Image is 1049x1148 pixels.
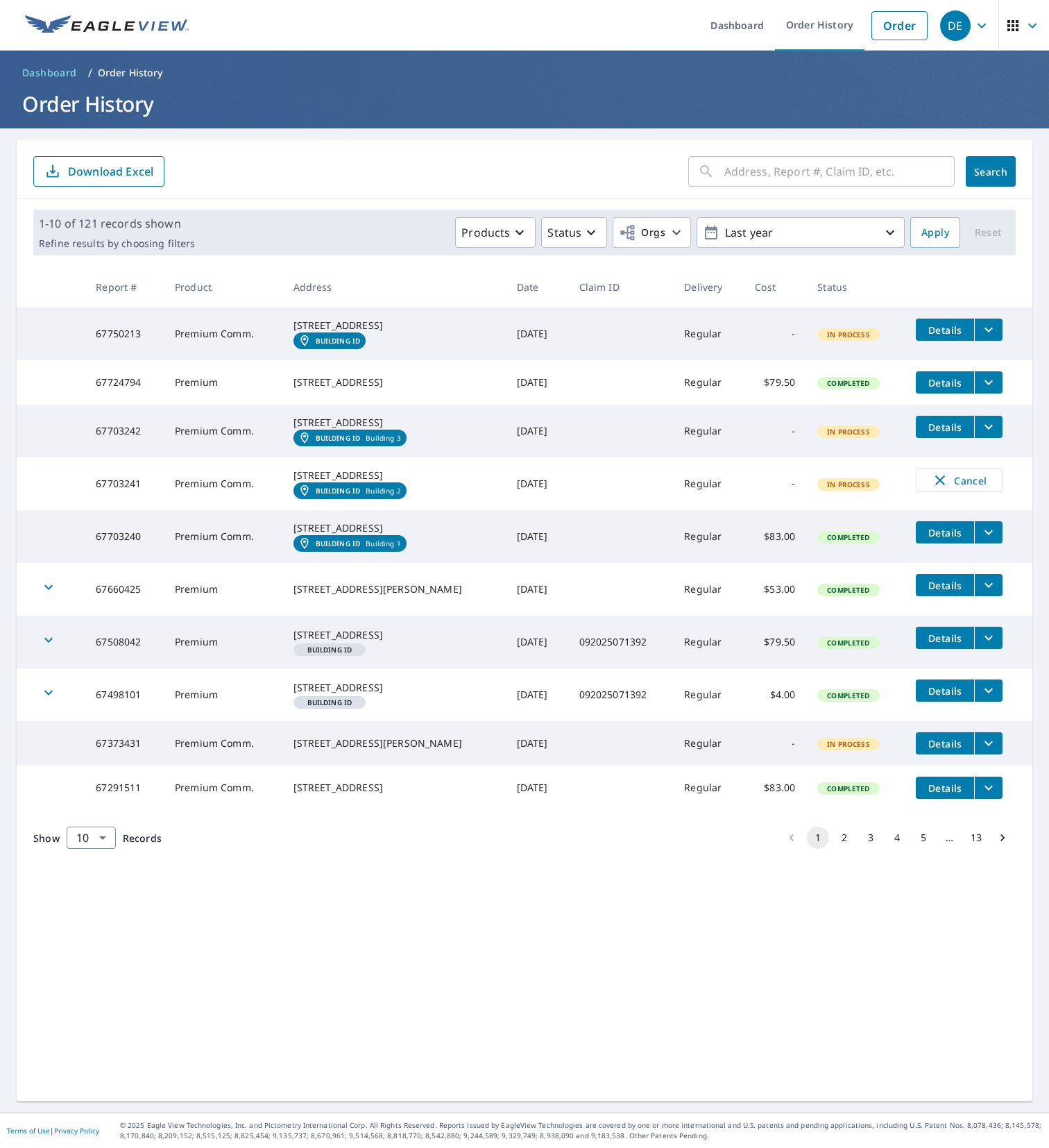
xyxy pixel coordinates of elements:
span: Details [924,684,966,698]
div: … [939,831,961,845]
td: $83.00 [744,510,806,563]
td: [DATE] [506,360,568,405]
span: Details [924,579,966,592]
td: 67498101 [85,668,164,721]
a: Dashboard [17,62,83,84]
td: 67703242 [85,405,164,457]
td: [DATE] [506,563,568,616]
span: Details [924,323,966,337]
td: $79.50 [744,616,806,668]
td: 67291511 [85,766,164,810]
button: Apply [910,217,960,248]
button: filesDropdownBtn-67373431 [974,732,1003,754]
p: © 2025 Eagle View Technologies, Inc. and Pictometry International Corp. All Rights Reserved. Repo... [120,1120,1042,1141]
div: [STREET_ADDRESS] [293,628,495,642]
p: Order History [98,66,163,80]
button: Last year [697,217,905,248]
td: Regular [673,766,744,810]
th: Date [506,267,568,307]
span: Completed [819,585,878,595]
div: 10 [67,818,116,857]
input: Address, Report #, Claim ID, etc. [724,152,955,191]
td: 67724794 [85,360,164,405]
th: Delivery [673,267,744,307]
td: Premium Comm. [164,457,282,510]
button: Download Excel [33,156,164,187]
td: Regular [673,668,744,721]
span: Search [977,165,1005,178]
th: Address [282,267,506,307]
button: detailsBtn-67703242 [916,416,974,438]
td: Premium Comm. [164,510,282,563]
a: Order [871,11,928,40]
div: [STREET_ADDRESS] [293,781,495,795]
button: detailsBtn-67724794 [916,371,974,394]
td: [DATE] [506,668,568,721]
a: Building IDBuilding 3 [293,430,407,446]
span: Details [924,632,966,645]
div: [STREET_ADDRESS][PERSON_NAME] [293,582,495,596]
button: Orgs [613,217,691,248]
td: Regular [673,563,744,616]
td: Premium Comm. [164,405,282,457]
span: Details [924,421,966,434]
td: Regular [673,360,744,405]
button: Search [966,156,1016,187]
button: detailsBtn-67703240 [916,521,974,543]
button: Go to page 3 [860,827,882,849]
button: filesDropdownBtn-67498101 [974,679,1003,702]
td: [DATE] [506,510,568,563]
th: Cost [744,267,806,307]
div: DE [940,10,971,41]
td: $83.00 [744,766,806,810]
td: - [744,307,806,360]
span: Completed [819,691,878,700]
span: Details [924,376,966,389]
td: Premium [164,563,282,616]
span: Completed [819,378,878,388]
div: [STREET_ADDRESS][PERSON_NAME] [293,736,495,750]
a: Building IDBuilding 1 [293,535,407,552]
span: Dashboard [22,66,77,80]
span: Completed [819,532,878,542]
button: filesDropdownBtn-67660425 [974,574,1003,596]
span: Apply [921,224,949,242]
a: Terms of Use [7,1126,50,1136]
p: | [7,1126,99,1135]
td: [DATE] [506,721,568,766]
td: Regular [673,510,744,563]
td: - [744,405,806,457]
span: Details [924,782,966,795]
span: In Process [819,739,878,749]
p: Download Excel [68,164,153,179]
span: In Process [819,330,878,339]
button: Status [541,217,607,248]
th: Report # [85,267,164,307]
td: [DATE] [506,766,568,810]
button: detailsBtn-67508042 [916,627,974,649]
em: Building ID [307,699,352,706]
span: In Process [819,427,878,437]
td: 67660425 [85,563,164,616]
button: detailsBtn-67373431 [916,732,974,754]
p: 1-10 of 121 records shown [39,215,195,232]
em: Building ID [316,434,361,442]
span: Completed [819,784,878,793]
th: Status [806,267,905,307]
td: 67508042 [85,616,164,668]
div: [STREET_ADDRESS] [293,469,495,482]
button: Products [455,217,536,248]
button: Cancel [916,469,1003,492]
h1: Order History [17,90,1032,118]
td: Premium [164,668,282,721]
td: Regular [673,616,744,668]
p: Products [461,224,510,241]
em: Building ID [316,487,361,495]
td: [DATE] [506,405,568,457]
td: 67703240 [85,510,164,563]
th: Claim ID [568,267,674,307]
button: filesDropdownBtn-67703242 [974,416,1003,438]
span: Show [33,832,60,845]
span: Records [123,832,162,845]
td: 092025071392 [568,668,674,721]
